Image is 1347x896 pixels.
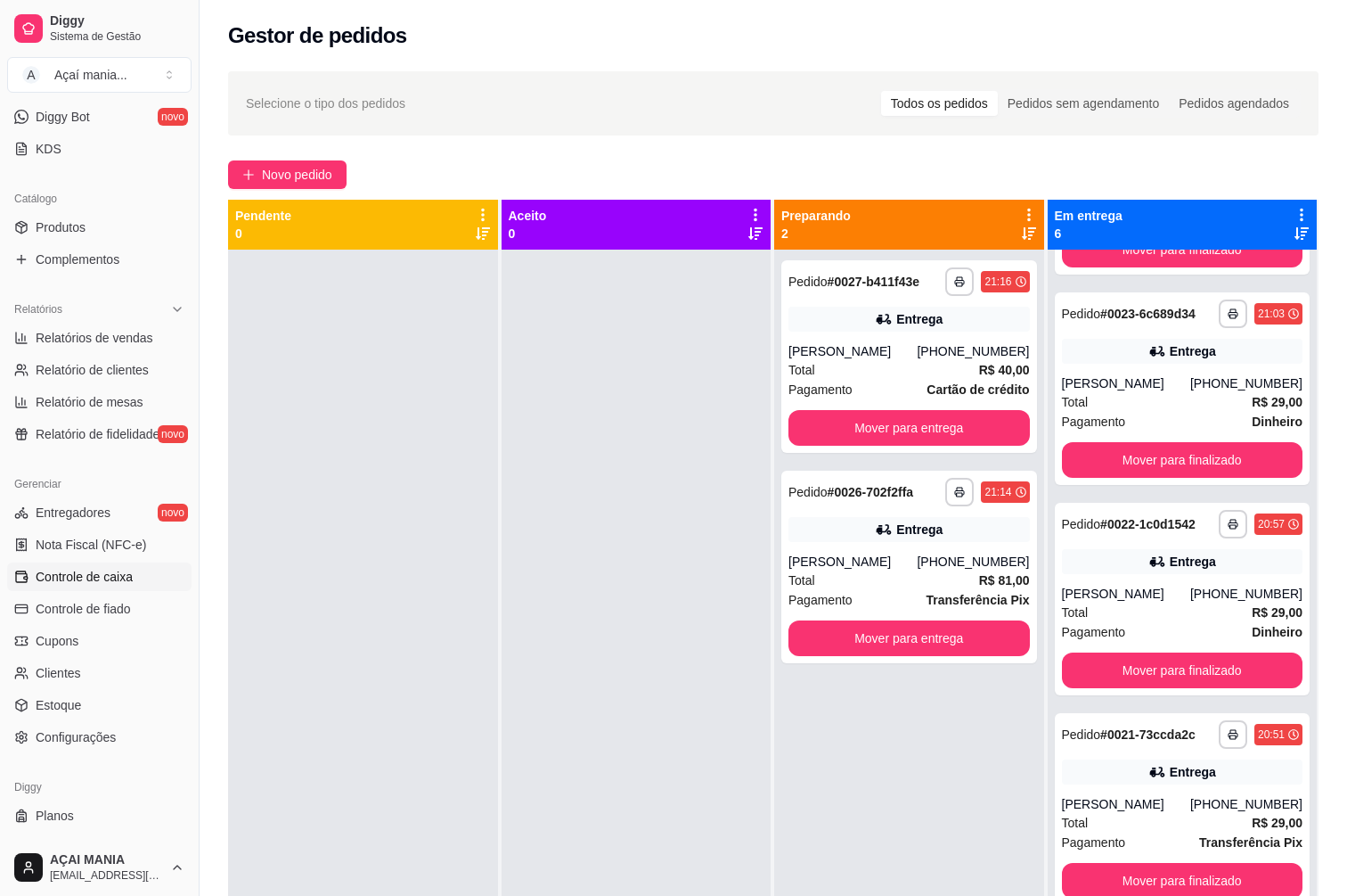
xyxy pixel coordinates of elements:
[36,108,90,126] span: Diggy Bot
[228,160,347,189] button: Novo pedido
[7,834,192,862] a: Precisa de ajuda?
[7,420,192,448] a: Relatório de fidelidadenovo
[50,29,184,44] span: Sistema de Gestão
[1062,374,1190,392] div: [PERSON_NAME]
[509,225,547,242] p: 0
[7,470,192,498] div: Gerenciar
[1055,225,1122,242] p: 6
[36,536,146,554] span: Nota Fiscal (NFC-e)
[7,595,192,623] a: Controle de fiado
[36,140,61,158] span: KDS
[1170,342,1216,360] div: Entrega
[7,324,192,352] a: Relatórios de vendas
[1055,207,1122,225] p: Em entrega
[7,388,192,416] a: Relatório de mesas
[7,773,192,801] div: Diggy
[1062,232,1303,267] button: Mover para finalizado
[7,103,192,131] a: Diggy Botnovo
[36,664,81,682] span: Clientes
[36,361,149,379] span: Relatório de clientes
[1062,813,1089,833] span: Total
[1100,517,1196,531] strong: # 0022-1c0d1542
[1062,307,1101,321] span: Pedido
[979,363,1030,377] strong: R$ 40,00
[788,410,1030,446] button: Mover para entrega
[1190,374,1302,392] div: [PHONE_NUMBER]
[788,275,828,289] span: Pedido
[828,485,914,499] strong: # 0026-702f2ffa
[7,356,192,384] a: Relatório de clientes
[788,485,828,499] span: Pedido
[14,302,62,316] span: Relatórios
[7,530,192,559] a: Nota Fiscal (NFC-e)
[1258,517,1285,531] div: 20:57
[36,218,86,236] span: Produtos
[1062,622,1126,642] span: Pagamento
[1062,442,1303,478] button: Mover para finalizado
[1062,412,1126,432] span: Pagamento
[36,568,133,586] span: Controle de caixa
[927,382,1029,397] strong: Cartão de crédito
[22,66,40,84] span: A
[917,553,1029,571] div: [PHONE_NUMBER]
[788,590,853,610] span: Pagamento
[7,498,192,527] a: Entregadoresnovo
[7,659,192,687] a: Clientes
[1252,395,1302,409] strong: R$ 29,00
[781,207,851,225] p: Preparando
[1100,727,1196,742] strong: # 0021-73ccda2c
[1100,307,1196,321] strong: # 0023-6c689d34
[1190,795,1302,813] div: [PHONE_NUMBER]
[1252,816,1302,830] strong: R$ 29,00
[828,275,920,289] strong: # 0027-b411f43e
[1258,727,1285,742] div: 20:51
[7,723,192,752] a: Configurações
[1062,603,1089,622] span: Total
[1062,727,1101,742] span: Pedido
[1170,553,1216,571] div: Entrega
[1252,605,1302,620] strong: R$ 29,00
[979,573,1030,588] strong: R$ 81,00
[509,207,547,225] p: Aceito
[7,563,192,591] a: Controle de caixa
[228,21,407,50] h2: Gestor de pedidos
[1062,833,1126,852] span: Pagamento
[1252,625,1302,639] strong: Dinheiro
[896,521,943,538] div: Entrega
[788,553,917,571] div: [PERSON_NAME]
[7,213,192,242] a: Produtos
[881,91,998,116] div: Todos os pedidos
[998,91,1169,116] div: Pedidos sem agendamento
[1062,392,1089,412] span: Total
[36,329,153,347] span: Relatórios de vendas
[7,135,192,163] a: KDS
[7,7,192,50] a: DiggySistema de Gestão
[36,807,74,825] span: Planos
[788,360,815,380] span: Total
[1062,795,1190,813] div: [PERSON_NAME]
[927,593,1030,607] strong: Transferência Pix
[36,393,143,411] span: Relatório de mesas
[262,165,332,185] span: Novo pedido
[1258,307,1285,321] div: 21:03
[984,485,1011,499] div: 21:14
[36,728,116,746] span: Configurações
[1062,517,1101,531] span: Pedido
[50,852,163,868] span: AÇAI MANIA
[788,621,1030,656] button: Mover para entrega
[242,169,255,181] span: plus
[7,185,192,213] div: Catálogo
[1169,91,1299,116] div: Pedidos agendados
[1170,763,1216,781] div: Entrega
[984,275,1011,289] div: 21:16
[235,207,291,225] p: Pendente
[36,425,159,443] span: Relatório de fidelidade
[50,868,163,883] span: [EMAIL_ADDRESS][DOMAIN_NAME]
[917,342,1029,360] div: [PHONE_NUMBER]
[36,251,119,268] span: Complementos
[7,691,192,719] a: Estoque
[781,225,851,242] p: 2
[7,627,192,655] a: Cupons
[235,225,291,242] p: 0
[246,94,405,113] span: Selecione o tipo dos pedidos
